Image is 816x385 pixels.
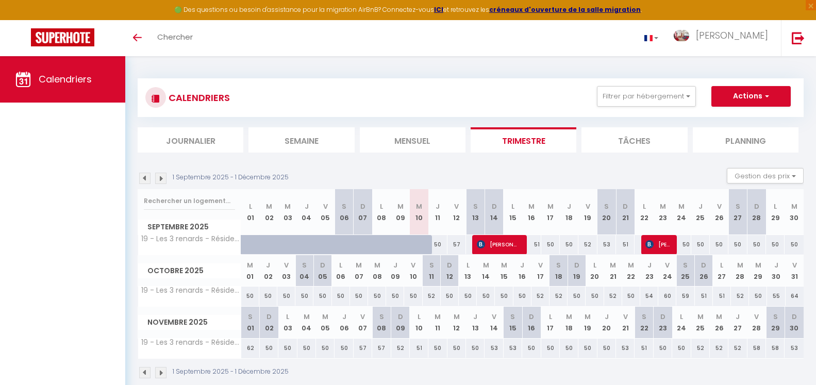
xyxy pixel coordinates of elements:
th: 19 [568,255,586,287]
abbr: S [473,202,478,211]
th: 06 [332,255,350,287]
th: 17 [531,255,549,287]
div: 51 [713,287,731,306]
abbr: M [454,312,460,322]
abbr: V [665,260,670,270]
th: 01 [241,189,260,235]
abbr: D [623,202,628,211]
th: 10 [404,255,422,287]
abbr: S [342,202,346,211]
abbr: S [604,202,609,211]
span: [PERSON_NAME] [645,235,670,254]
abbr: M [628,260,634,270]
button: Actions [711,86,791,107]
li: Tâches [581,127,687,153]
th: 18 [549,255,568,287]
div: 50 [386,287,404,306]
li: Journalier [138,127,243,153]
abbr: M [397,202,404,211]
abbr: S [683,260,688,270]
th: 22 [635,307,653,338]
th: 28 [747,307,766,338]
div: 50 [441,287,459,306]
th: 16 [522,307,541,338]
abbr: L [286,312,289,322]
p: 1 Septembre 2025 - 1 Décembre 2025 [173,173,289,182]
th: 14 [477,255,495,287]
th: 16 [522,189,541,235]
abbr: M [304,312,310,322]
a: créneaux d'ouverture de la salle migration [489,5,641,14]
abbr: M [678,202,685,211]
th: 03 [277,255,295,287]
div: 52 [604,287,622,306]
div: 50 [459,287,477,306]
abbr: D [792,312,797,322]
div: 53 [616,339,635,358]
th: 15 [504,307,522,338]
abbr: D [754,202,759,211]
abbr: J [266,260,270,270]
abbr: V [454,202,459,211]
div: 51 [635,339,653,358]
div: 50 [241,287,259,306]
div: 50 [560,339,578,358]
th: 04 [297,189,316,235]
abbr: M [528,202,535,211]
span: Chercher [157,31,193,42]
abbr: M [566,312,572,322]
div: 53 [504,339,522,358]
div: 54 [640,287,658,306]
th: 17 [541,307,560,338]
abbr: M [660,202,666,211]
abbr: S [379,312,384,322]
abbr: S [642,312,646,322]
span: 19 - Les 3 renards - Résidence Pardeilhan - 15 Allée d'Etigny - Apt 58 [140,339,243,346]
abbr: J [342,312,346,322]
abbr: J [736,312,740,322]
div: 50 [749,287,767,306]
div: 50 [728,235,747,254]
div: 50 [513,287,531,306]
th: 22 [635,189,653,235]
th: 27 [713,255,731,287]
th: 09 [391,307,410,338]
abbr: M [416,202,422,211]
div: 50 [332,287,350,306]
abbr: M [755,260,761,270]
th: 23 [654,189,672,235]
th: 30 [785,189,804,235]
abbr: S [510,312,515,322]
abbr: V [792,260,797,270]
div: 50 [495,287,513,306]
button: Gestion des prix [727,168,804,183]
th: 18 [560,189,578,235]
abbr: V [492,312,496,322]
h3: CALENDRIERS [166,86,230,109]
abbr: J [393,260,397,270]
abbr: M [247,260,253,270]
a: ICI [434,5,443,14]
abbr: D [660,312,665,322]
th: 07 [354,307,372,338]
abbr: M [791,202,797,211]
abbr: D [360,202,365,211]
div: 50 [785,235,804,254]
div: 60 [658,287,676,306]
abbr: M [697,312,704,322]
th: 04 [295,255,313,287]
th: 16 [513,255,531,287]
button: Filtrer par hébergement [597,86,696,107]
div: 52 [391,339,410,358]
div: 53 [485,339,503,358]
div: 50 [560,235,578,254]
abbr: S [736,202,740,211]
abbr: L [339,260,342,270]
th: 06 [335,189,353,235]
div: 50 [335,339,353,358]
th: 20 [597,307,616,338]
div: 50 [747,235,766,254]
th: 25 [691,307,710,338]
div: 51 [616,235,635,254]
th: 30 [785,307,804,338]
